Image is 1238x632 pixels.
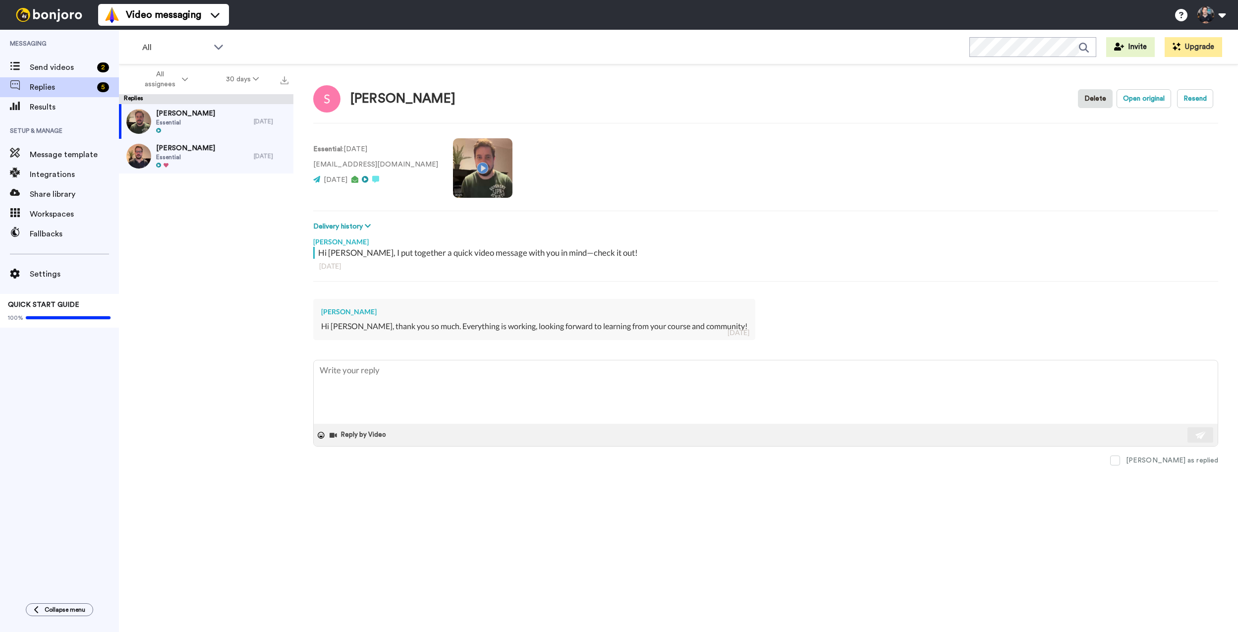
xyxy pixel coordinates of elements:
span: Essential [156,153,215,161]
span: Message template [30,149,119,161]
div: [PERSON_NAME] [313,232,1218,247]
strong: Essential [313,146,342,153]
img: send-white.svg [1195,431,1206,439]
img: 33e20991-efa3-4acb-bc32-32028534ad9c-thumb.jpg [126,109,151,134]
button: 30 days [207,70,278,88]
span: Essential [156,118,215,126]
span: QUICK START GUIDE [8,301,79,308]
span: Workspaces [30,208,119,220]
div: Hi [PERSON_NAME], I put together a quick video message with you in mind—check it out! [318,247,1216,259]
button: Export all results that match these filters now. [278,72,291,87]
button: All assignees [121,65,207,93]
div: [DATE] [319,261,1212,271]
div: [PERSON_NAME] [321,307,747,317]
div: Hi [PERSON_NAME], thank you so much. Everything is working, looking forward to learning from your... [321,321,747,332]
button: Collapse menu [26,603,93,616]
span: [DATE] [324,176,347,183]
button: Invite [1106,37,1155,57]
button: Upgrade [1165,37,1222,57]
a: [PERSON_NAME]Essential[DATE] [119,104,293,139]
button: Delivery history [313,221,374,232]
span: Send videos [30,61,93,73]
span: Results [30,101,119,113]
div: [PERSON_NAME] [350,92,455,106]
span: Integrations [30,169,119,180]
span: Video messaging [126,8,201,22]
div: 5 [97,82,109,92]
img: bj-logo-header-white.svg [12,8,86,22]
span: 100% [8,314,23,322]
div: 2 [97,62,109,72]
img: vm-color.svg [104,7,120,23]
span: Settings [30,268,119,280]
div: [PERSON_NAME] as replied [1126,456,1218,465]
p: [EMAIL_ADDRESS][DOMAIN_NAME] [313,160,438,170]
div: Replies [119,94,293,104]
button: Delete [1078,89,1113,108]
span: [PERSON_NAME] [156,109,215,118]
img: 7fc07682-7cd9-4cf3-bba7-3f8dbe7b385f-thumb.jpg [126,144,151,169]
p: : [DATE] [313,144,438,155]
button: Open original [1117,89,1171,108]
div: [DATE] [254,117,288,125]
span: Collapse menu [45,606,85,614]
span: Replies [30,81,93,93]
span: All assignees [140,69,180,89]
img: Image of Simon [313,85,340,113]
div: [DATE] [254,152,288,160]
a: [PERSON_NAME]Essential[DATE] [119,139,293,173]
span: Share library [30,188,119,200]
span: [PERSON_NAME] [156,143,215,153]
img: export.svg [281,76,288,84]
button: Reply by Video [329,428,389,443]
span: All [142,42,209,54]
span: Fallbacks [30,228,119,240]
div: [DATE] [728,328,749,338]
button: Resend [1177,89,1213,108]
